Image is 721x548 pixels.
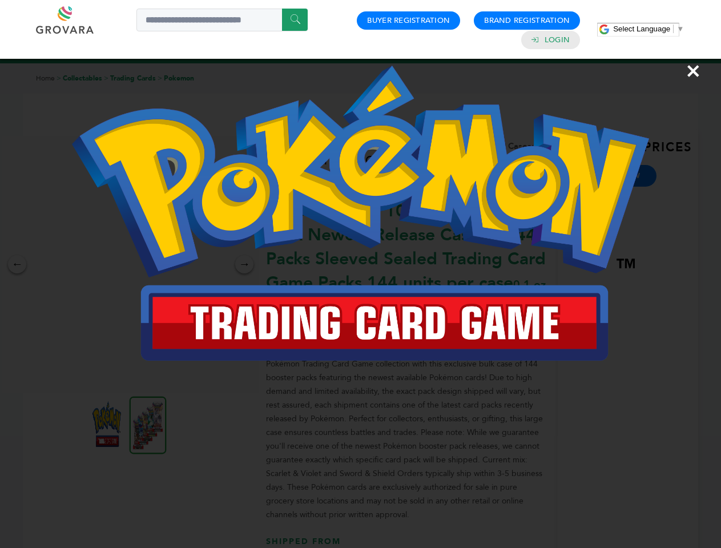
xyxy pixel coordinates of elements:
[613,25,684,33] a: Select Language​
[136,9,308,31] input: Search a product or brand...
[484,15,570,26] a: Brand Registration
[686,55,701,87] span: ×
[613,25,670,33] span: Select Language
[676,25,684,33] span: ▼
[673,25,674,33] span: ​
[545,35,570,45] a: Login
[72,66,649,361] img: Image Preview
[367,15,450,26] a: Buyer Registration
